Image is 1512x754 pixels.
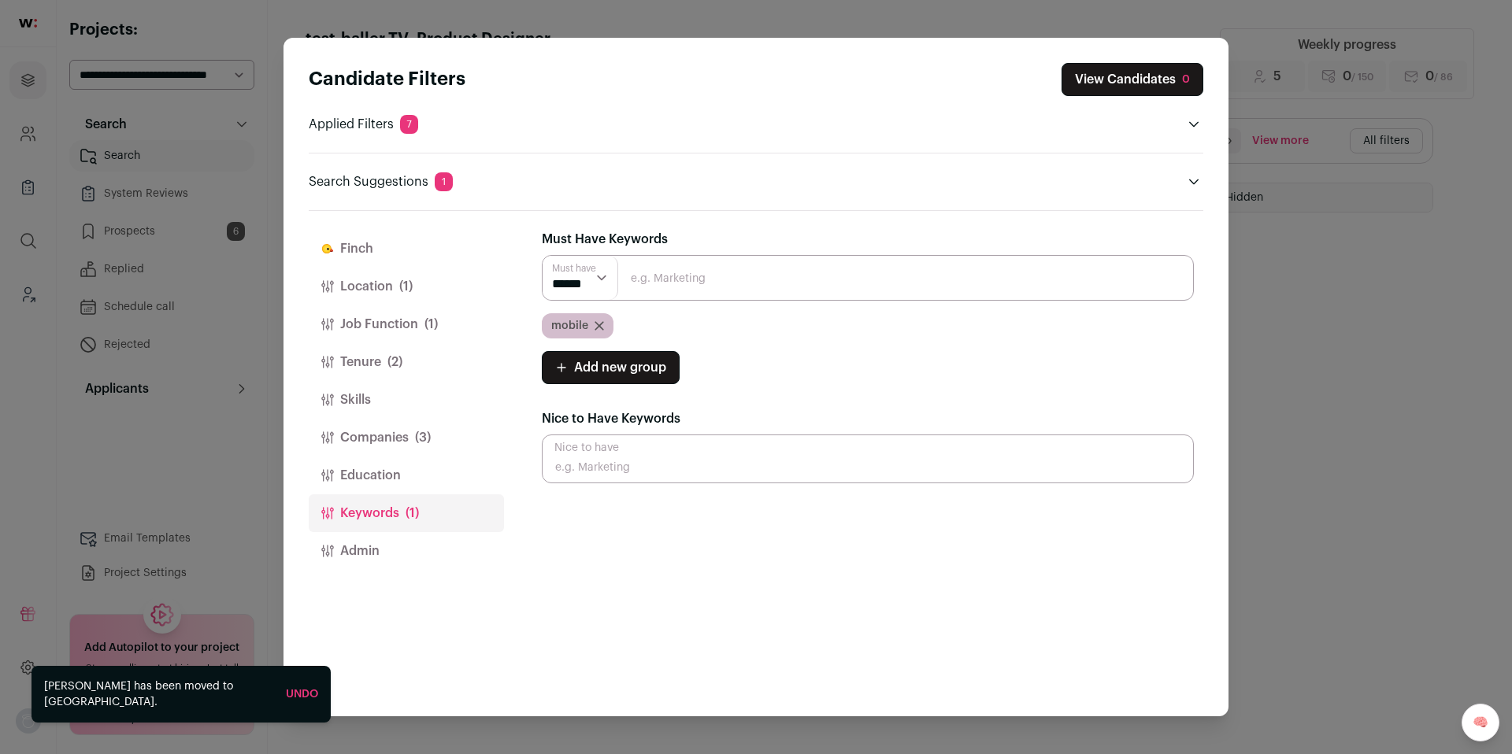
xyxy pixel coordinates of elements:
[1462,704,1499,741] a: 🧠
[286,689,318,700] a: Undo
[551,318,588,334] span: mobile
[309,115,418,134] p: Applied Filters
[309,268,504,305] button: Location(1)
[309,230,504,268] button: Finch
[435,172,453,191] span: 1
[309,305,504,343] button: Job Function(1)
[309,419,504,456] button: Companies(3)
[542,434,1194,483] input: e.g. Marketing
[415,428,431,447] span: (3)
[542,230,668,249] label: Must Have Keywords
[309,532,504,570] button: Admin
[542,412,680,425] span: Nice to Have Keywords
[309,456,504,494] button: Education
[1182,72,1190,87] div: 0
[574,358,666,377] span: Add new group
[309,494,504,532] button: Keywords(1)
[309,381,504,419] button: Skills
[542,351,680,384] button: Add new group
[542,255,1194,301] input: e.g. Marketing
[44,678,273,710] div: [PERSON_NAME] has been moved to [GEOGRAPHIC_DATA].
[1062,63,1203,96] button: Close search preferences
[406,504,419,523] span: (1)
[387,353,402,371] span: (2)
[1184,115,1203,134] button: Open applied filters
[399,277,413,296] span: (1)
[309,70,465,89] strong: Candidate Filters
[309,172,453,191] p: Search Suggestions
[424,315,438,334] span: (1)
[309,343,504,381] button: Tenure(2)
[400,115,418,134] span: 7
